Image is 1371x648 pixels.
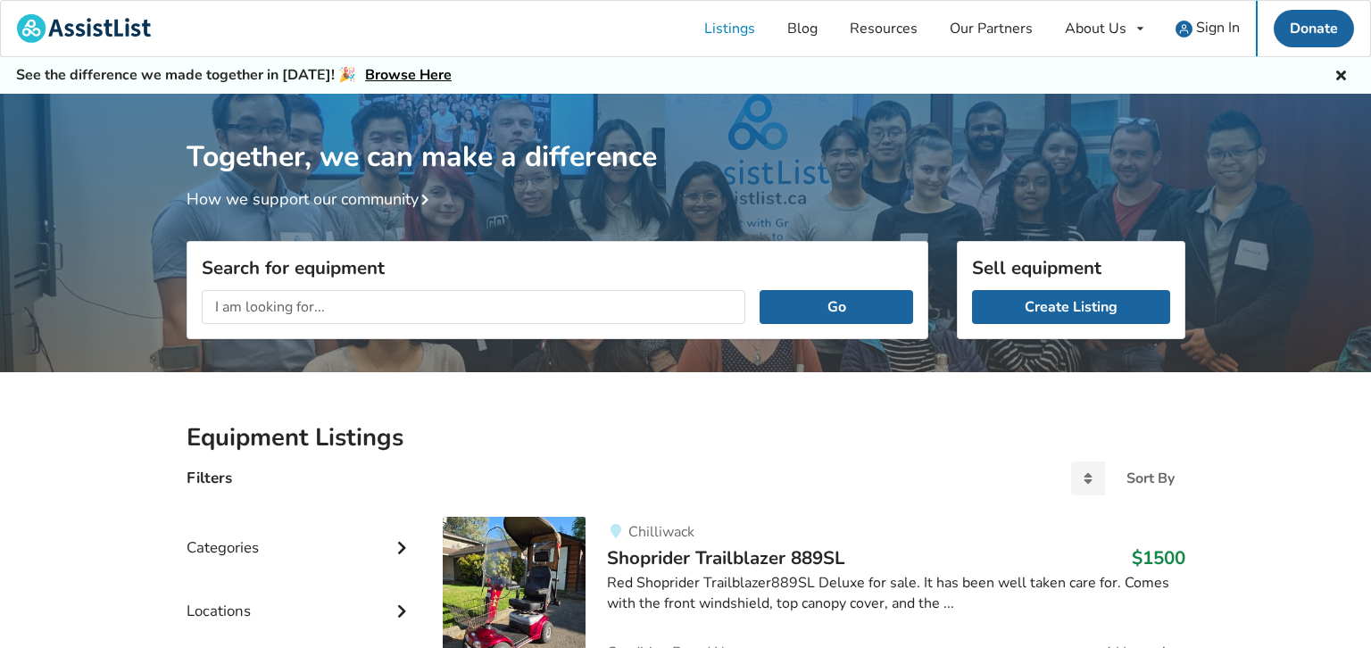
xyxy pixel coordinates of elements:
[1065,21,1126,36] div: About Us
[607,573,1184,614] div: Red Shoprider Trailblazer889SL Deluxe for sale. It has been well taken care for. Comes with the f...
[1176,21,1192,37] img: user icon
[1126,471,1175,486] div: Sort By
[628,522,694,542] span: Chilliwack
[17,14,151,43] img: assistlist-logo
[202,256,913,279] h3: Search for equipment
[688,1,771,56] a: Listings
[187,566,415,629] div: Locations
[607,545,845,570] span: Shoprider Trailblazer 889SL
[934,1,1049,56] a: Our Partners
[1132,546,1185,569] h3: $1500
[202,290,746,324] input: I am looking for...
[16,66,452,85] h5: See the difference we made together in [DATE]! 🎉
[1196,18,1240,37] span: Sign In
[972,256,1170,279] h3: Sell equipment
[760,290,912,324] button: Go
[187,503,415,566] div: Categories
[1274,10,1354,47] a: Donate
[771,1,834,56] a: Blog
[187,422,1185,453] h2: Equipment Listings
[1159,1,1256,56] a: user icon Sign In
[834,1,934,56] a: Resources
[972,290,1170,324] a: Create Listing
[187,188,436,210] a: How we support our community
[187,94,1185,175] h1: Together, we can make a difference
[365,65,452,85] a: Browse Here
[187,468,232,488] h4: Filters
